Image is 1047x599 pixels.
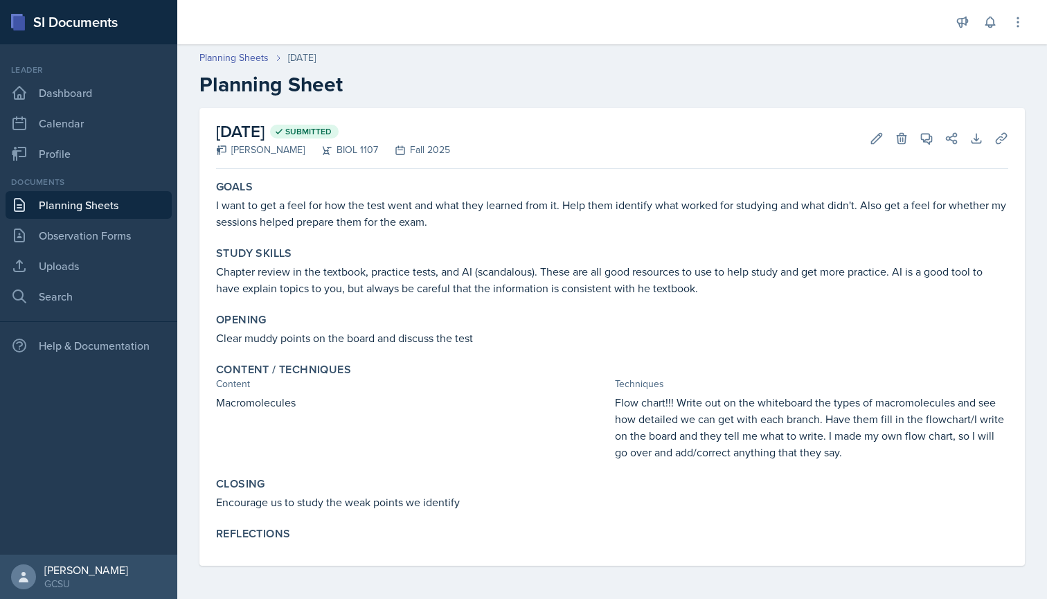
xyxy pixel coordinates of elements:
p: Macromolecules [216,394,609,411]
a: Uploads [6,252,172,280]
div: Leader [6,64,172,76]
label: Closing [216,477,265,491]
a: Calendar [6,109,172,137]
p: I want to get a feel for how the test went and what they learned from it. Help them identify what... [216,197,1008,230]
a: Planning Sheets [199,51,269,65]
h2: Planning Sheet [199,72,1025,97]
label: Goals [216,180,253,194]
div: Techniques [615,377,1008,391]
p: Encourage us to study the weak points we identify [216,494,1008,510]
div: [DATE] [288,51,316,65]
a: Observation Forms [6,222,172,249]
div: Help & Documentation [6,332,172,359]
h2: [DATE] [216,119,450,144]
a: Planning Sheets [6,191,172,219]
div: [PERSON_NAME] [216,143,305,157]
div: GCSU [44,577,128,591]
p: Flow chart!!! Write out on the whiteboard the types of macromolecules and see how detailed we can... [615,394,1008,461]
label: Content / Techniques [216,363,351,377]
div: [PERSON_NAME] [44,563,128,577]
div: BIOL 1107 [305,143,378,157]
label: Study Skills [216,247,292,260]
a: Search [6,283,172,310]
div: Fall 2025 [378,143,450,157]
p: Chapter review in the textbook, practice tests, and AI (scandalous). These are all good resources... [216,263,1008,296]
p: Clear muddy points on the board and discuss the test [216,330,1008,346]
a: Profile [6,140,172,168]
label: Reflections [216,527,290,541]
div: Documents [6,176,172,188]
label: Opening [216,313,267,327]
span: Submitted [285,126,332,137]
a: Dashboard [6,79,172,107]
div: Content [216,377,609,391]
